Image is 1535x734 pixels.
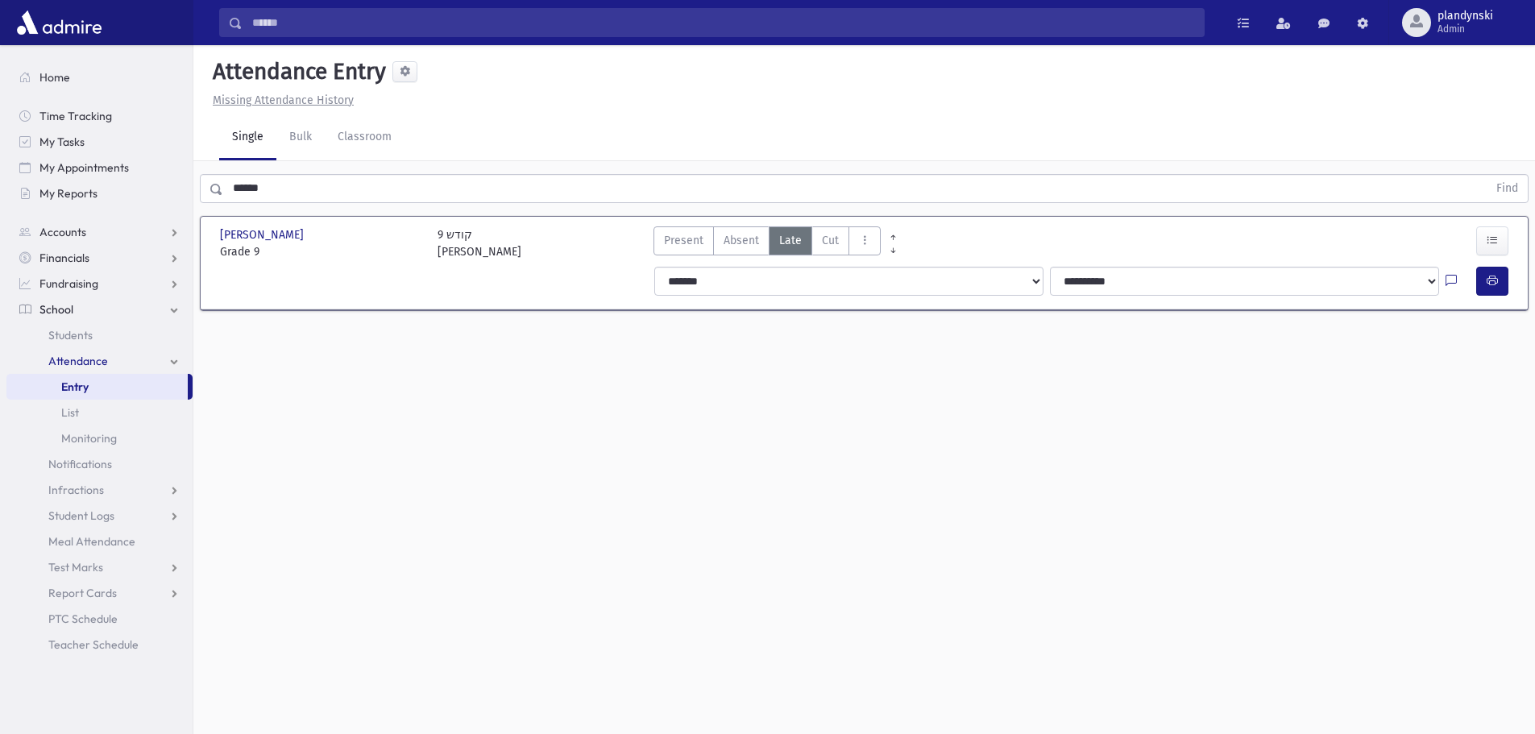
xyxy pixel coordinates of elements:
[39,135,85,149] span: My Tasks
[6,477,193,503] a: Infractions
[6,129,193,155] a: My Tasks
[39,251,89,265] span: Financials
[48,560,103,574] span: Test Marks
[1438,10,1493,23] span: plandynski
[6,400,193,425] a: List
[39,160,129,175] span: My Appointments
[276,115,325,160] a: Bulk
[39,276,98,291] span: Fundraising
[724,232,759,249] span: Absent
[779,232,802,249] span: Late
[61,405,79,420] span: List
[243,8,1204,37] input: Search
[6,503,193,529] a: Student Logs
[48,637,139,652] span: Teacher Schedule
[6,348,193,374] a: Attendance
[6,245,193,271] a: Financials
[39,302,73,317] span: School
[48,328,93,342] span: Students
[39,70,70,85] span: Home
[653,226,881,260] div: AttTypes
[61,431,117,446] span: Monitoring
[48,483,104,497] span: Infractions
[48,534,135,549] span: Meal Attendance
[6,271,193,297] a: Fundraising
[219,115,276,160] a: Single
[6,180,193,206] a: My Reports
[6,297,193,322] a: School
[48,586,117,600] span: Report Cards
[6,155,193,180] a: My Appointments
[6,322,193,348] a: Students
[6,374,188,400] a: Entry
[6,451,193,477] a: Notifications
[6,632,193,657] a: Teacher Schedule
[664,232,703,249] span: Present
[1487,175,1528,202] button: Find
[1438,23,1493,35] span: Admin
[325,115,404,160] a: Classroom
[6,64,193,90] a: Home
[822,232,839,249] span: Cut
[438,226,521,260] div: 9 קודש [PERSON_NAME]
[6,554,193,580] a: Test Marks
[220,226,307,243] span: [PERSON_NAME]
[206,93,354,107] a: Missing Attendance History
[206,58,386,85] h5: Attendance Entry
[48,354,108,368] span: Attendance
[48,612,118,626] span: PTC Schedule
[6,580,193,606] a: Report Cards
[6,219,193,245] a: Accounts
[13,6,106,39] img: AdmirePro
[6,103,193,129] a: Time Tracking
[39,109,112,123] span: Time Tracking
[6,425,193,451] a: Monitoring
[39,225,86,239] span: Accounts
[48,508,114,523] span: Student Logs
[39,186,97,201] span: My Reports
[6,606,193,632] a: PTC Schedule
[6,529,193,554] a: Meal Attendance
[220,243,421,260] span: Grade 9
[61,379,89,394] span: Entry
[213,93,354,107] u: Missing Attendance History
[48,457,112,471] span: Notifications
